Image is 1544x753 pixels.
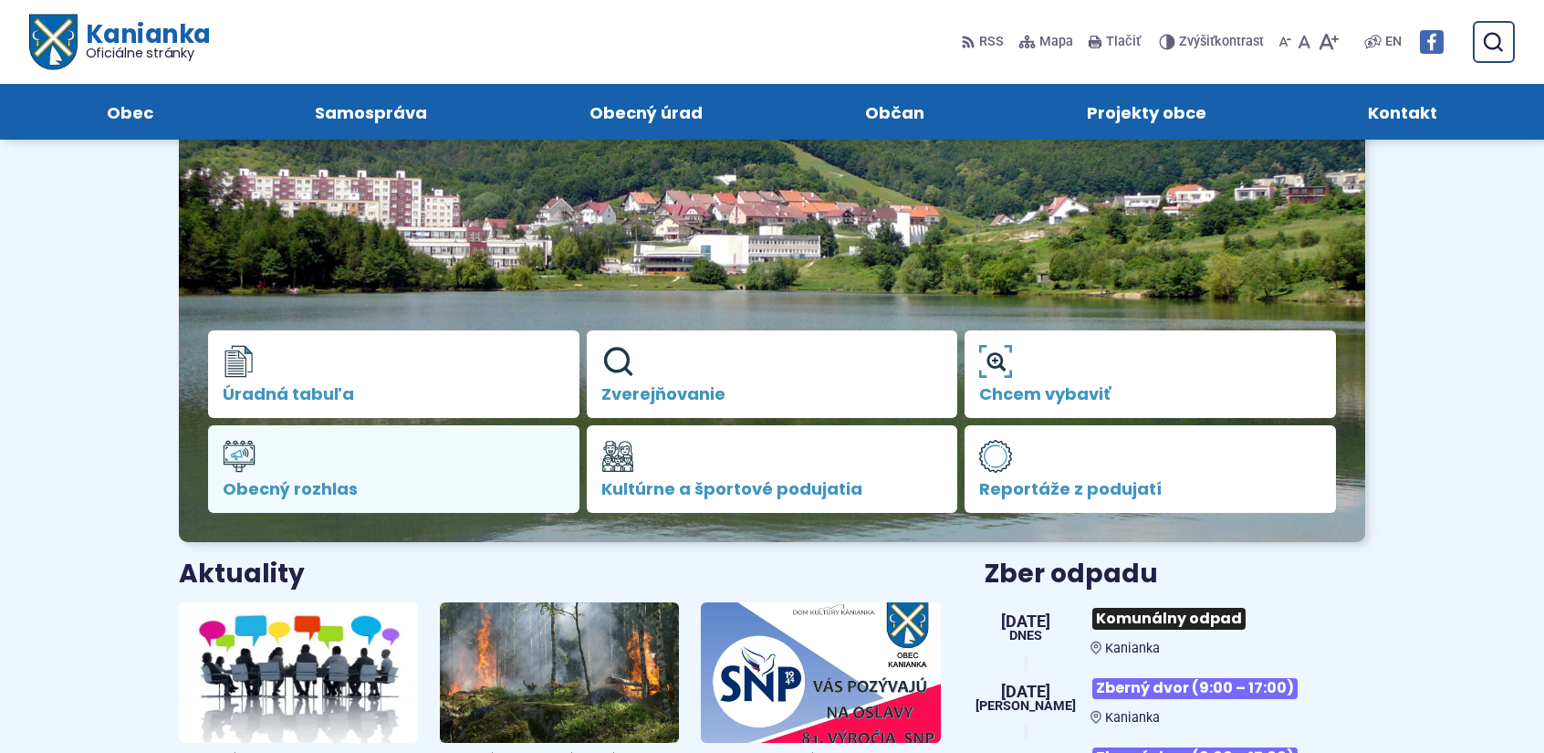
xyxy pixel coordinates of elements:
[1105,641,1160,656] span: Kanianka
[601,385,944,403] span: Zverejňovanie
[1159,23,1268,61] button: Zvýšiťkontrast
[589,84,703,140] span: Obecný úrad
[961,23,1007,61] a: RSS
[979,480,1321,498] span: Reportáže z podujatí
[1105,710,1160,726] span: Kanianka
[29,15,211,70] a: Logo Kanianka, prejsť na domovskú stránku.
[77,22,210,60] h1: Kanianka
[253,84,491,140] a: Samospráva
[601,480,944,498] span: Kultúrne a športové podujatia
[1179,34,1215,49] span: Zvýšiť
[1001,613,1050,630] span: [DATE]
[965,425,1336,513] a: Reportáže z podujatí
[587,330,958,418] a: Zverejňovanie
[975,684,1076,700] span: [DATE]
[1382,31,1405,53] a: EN
[802,84,987,140] a: Občan
[979,385,1321,403] span: Chcem vybaviť
[208,425,579,513] a: Obecný rozhlas
[107,84,153,140] span: Obec
[527,84,766,140] a: Obecný úrad
[1385,31,1402,53] span: EN
[1314,23,1342,61] button: Zväčšiť veľkosť písma
[1275,23,1295,61] button: Zmenšiť veľkosť písma
[86,47,211,59] span: Oficiálne stránky
[1106,35,1141,50] span: Tlačiť
[1179,35,1264,50] span: kontrast
[985,601,1365,655] a: Komunálny odpad Kanianka [DATE] Dnes
[29,15,77,70] img: Prejsť na domovskú stránku
[1295,23,1314,61] button: Nastaviť pôvodnú veľkosť písma
[1001,630,1050,643] span: Dnes
[1084,23,1144,61] button: Tlačiť
[1092,608,1246,629] span: Komunálny odpad
[1092,678,1298,699] span: Zberný dvor (9:00 – 17:00)
[1024,84,1269,140] a: Projekty obce
[865,84,924,140] span: Občan
[985,560,1365,589] h3: Zber odpadu
[587,425,958,513] a: Kultúrne a športové podujatia
[223,385,565,403] span: Úradná tabuľa
[1368,84,1437,140] span: Kontakt
[44,84,216,140] a: Obec
[985,671,1365,726] a: Zberný dvor (9:00 – 17:00) Kanianka [DATE] [PERSON_NAME]
[1087,84,1206,140] span: Projekty obce
[1420,30,1444,54] img: Prejsť na Facebook stránku
[179,560,305,589] h3: Aktuality
[208,330,579,418] a: Úradná tabuľa
[315,84,427,140] span: Samospráva
[1039,31,1073,53] span: Mapa
[965,330,1336,418] a: Chcem vybaviť
[223,480,565,498] span: Obecný rozhlas
[1305,84,1500,140] a: Kontakt
[975,700,1076,713] span: [PERSON_NAME]
[979,31,1004,53] span: RSS
[1015,23,1077,61] a: Mapa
